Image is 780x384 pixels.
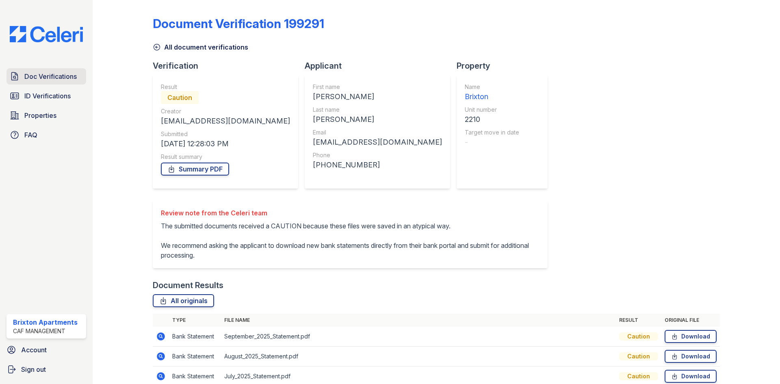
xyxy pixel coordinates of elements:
th: Type [169,314,221,327]
a: Account [3,342,89,358]
span: Sign out [21,364,46,374]
a: ID Verifications [6,88,86,104]
div: Last name [313,106,442,114]
div: Caution [619,352,658,360]
div: [DATE] 12:28:03 PM [161,138,290,150]
th: Original file [661,314,720,327]
td: Bank Statement [169,327,221,347]
div: Unit number [465,106,519,114]
div: [PERSON_NAME] [313,114,442,125]
div: - [465,137,519,148]
span: Properties [24,111,56,120]
div: Submitted [161,130,290,138]
a: Download [665,330,717,343]
td: August_2025_Statement.pdf [221,347,616,367]
span: Doc Verifications [24,72,77,81]
div: [PHONE_NUMBER] [313,159,442,171]
a: Name Brixton [465,83,519,102]
div: Creator [161,107,290,115]
div: Brixton [465,91,519,102]
div: Caution [619,372,658,380]
span: ID Verifications [24,91,71,101]
div: CAF Management [13,327,78,335]
div: Verification [153,60,305,72]
div: First name [313,83,442,91]
div: Phone [313,151,442,159]
div: Brixton Apartments [13,317,78,327]
div: Document Verification 199291 [153,16,324,31]
a: Download [665,350,717,363]
a: All document verifications [153,42,248,52]
div: Result summary [161,153,290,161]
td: September_2025_Statement.pdf [221,327,616,347]
div: Result [161,83,290,91]
a: Sign out [3,361,89,377]
a: FAQ [6,127,86,143]
th: Result [616,314,661,327]
div: 2210 [465,114,519,125]
div: Caution [619,332,658,341]
div: Property [457,60,554,72]
div: [EMAIL_ADDRESS][DOMAIN_NAME] [161,115,290,127]
p: The submitted documents received a CAUTION because these files were saved in an atypical way. We ... [161,221,539,260]
div: [EMAIL_ADDRESS][DOMAIN_NAME] [313,137,442,148]
span: Account [21,345,47,355]
div: Email [313,128,442,137]
div: Caution [161,91,199,104]
a: All originals [153,294,214,307]
div: [PERSON_NAME] [313,91,442,102]
a: Summary PDF [161,163,229,176]
a: Doc Verifications [6,68,86,85]
th: File name [221,314,616,327]
a: Download [665,370,717,383]
a: Properties [6,107,86,124]
td: Bank Statement [169,347,221,367]
div: Document Results [153,280,223,291]
div: Name [465,83,519,91]
div: Review note from the Celeri team [161,208,539,218]
span: FAQ [24,130,37,140]
div: Target move in date [465,128,519,137]
div: Applicant [305,60,457,72]
img: CE_Logo_Blue-a8612792a0a2168367f1c8372b55b34899dd931a85d93a1a3d3e32e68fde9ad4.png [3,26,89,42]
